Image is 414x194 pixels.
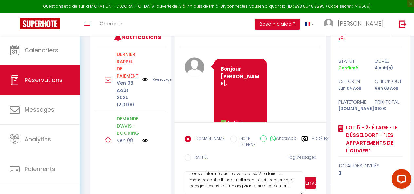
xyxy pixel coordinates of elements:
[370,85,407,92] div: Ven 08 Aoû
[288,154,316,160] span: Tag Messages
[334,57,370,65] div: statut
[25,135,51,143] span: Analytics
[191,136,225,143] label: [DOMAIN_NAME]
[259,3,286,9] a: en cliquant ici
[334,98,370,106] div: Plateforme
[237,136,255,148] label: NOTE INTERNE
[221,119,257,134] strong: Action rapide à faire
[221,65,259,87] strong: Bonjour [PERSON_NAME],
[305,177,316,189] button: Envoyer
[319,13,392,36] a: ... [PERSON_NAME]
[338,162,403,169] div: total des invités
[370,78,407,85] div: check out
[338,65,358,71] span: Confirmé
[117,51,138,79] p: Motif d'échec d'envoi
[95,13,127,36] a: Chercher
[399,20,407,28] img: logout
[25,165,55,173] span: Paiements
[267,135,297,143] label: WhatsApp
[25,105,54,114] span: Messages
[121,29,151,44] h3: Notifications
[185,57,204,77] img: avatar.png
[324,19,333,28] img: ...
[117,79,138,108] p: Ven 08 Août 2025 12:01:00
[370,98,407,106] div: Prix total
[142,138,148,143] img: NO IMAGE
[25,76,63,84] span: Réservations
[338,19,384,27] span: [PERSON_NAME]
[334,85,370,92] div: Lun 04 Aoû
[338,169,403,177] div: 3
[117,137,138,166] p: Ven 08 Août 2025 10:00:00
[370,106,407,112] div: 310 €
[334,106,370,112] div: [DOMAIN_NAME]
[25,46,58,54] span: Calendriers
[142,76,148,83] img: NO IMAGE
[344,124,403,154] a: Lot 5 - 2e étage · Le Düsseldorf - "Les appartements de l'olivier"
[370,65,407,71] div: 4 nuit(s)
[311,136,329,149] label: Modèles
[370,57,407,65] div: durée
[191,154,208,162] label: RAPPEL
[334,78,370,85] div: check in
[117,115,138,137] p: DEMANDE D'AVIS - BOOKING
[153,76,174,83] a: Renvoyer
[387,167,414,194] iframe: LiveChat chat widget
[255,19,300,30] button: Besoin d'aide ?
[20,18,60,29] img: Super Booking
[100,20,122,27] span: Chercher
